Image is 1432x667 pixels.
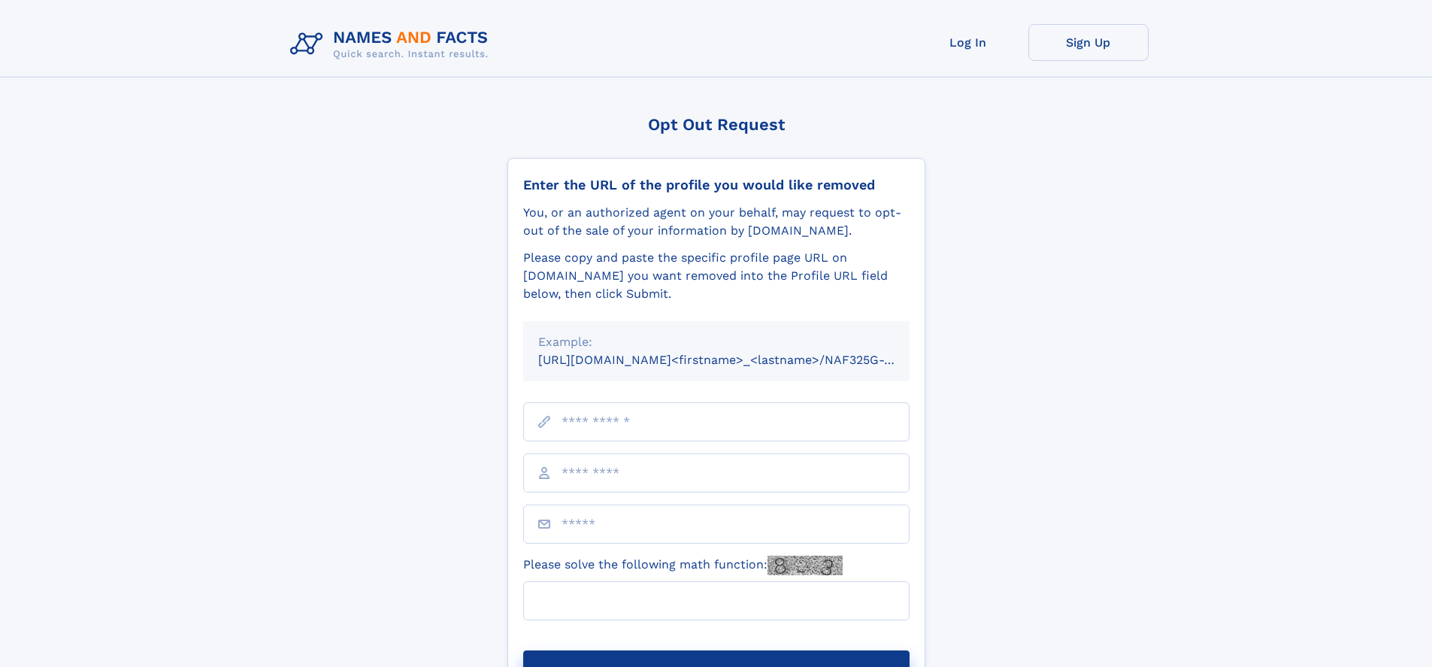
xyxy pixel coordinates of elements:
[538,333,895,351] div: Example:
[507,115,925,134] div: Opt Out Request
[523,204,910,240] div: You, or an authorized agent on your behalf, may request to opt-out of the sale of your informatio...
[908,24,1028,61] a: Log In
[538,353,938,367] small: [URL][DOMAIN_NAME]<firstname>_<lastname>/NAF325G-xxxxxxxx
[1028,24,1149,61] a: Sign Up
[523,249,910,303] div: Please copy and paste the specific profile page URL on [DOMAIN_NAME] you want removed into the Pr...
[284,24,501,65] img: Logo Names and Facts
[523,177,910,193] div: Enter the URL of the profile you would like removed
[523,556,843,575] label: Please solve the following math function:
